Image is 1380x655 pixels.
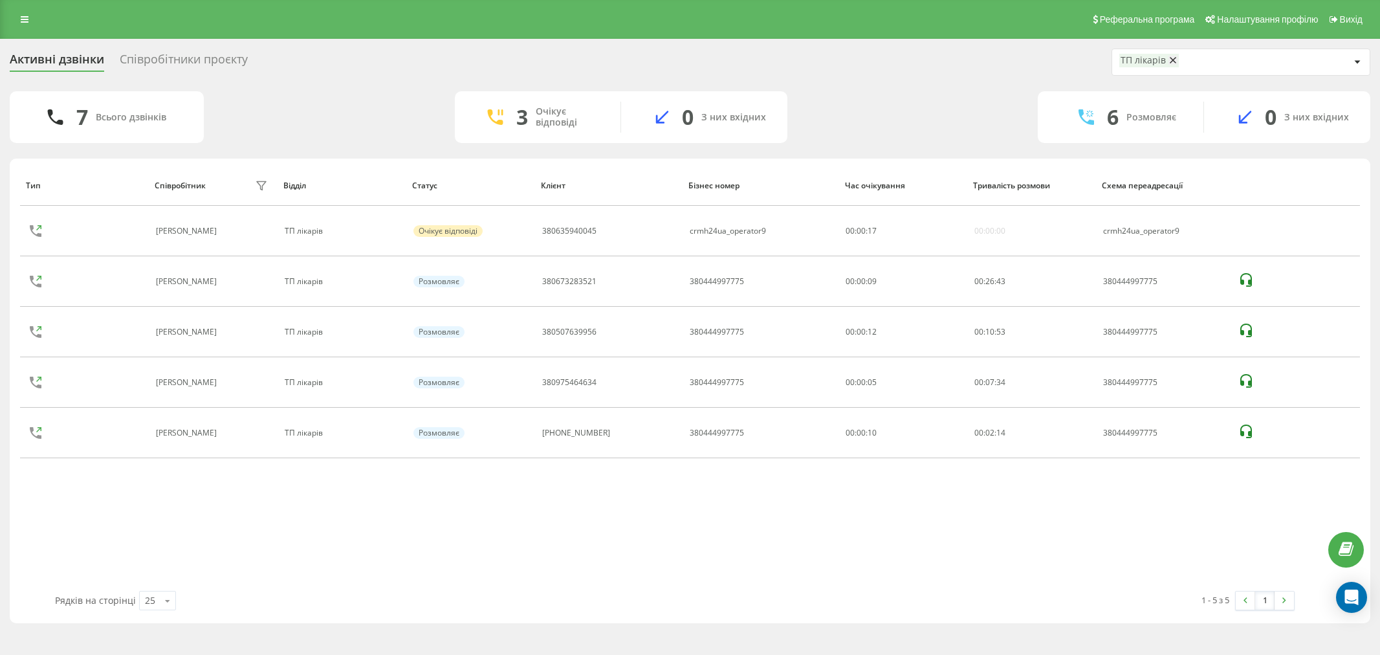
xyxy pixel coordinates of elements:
a: 1 [1255,592,1275,610]
span: 14 [996,427,1005,438]
div: Співробітник [155,181,206,190]
div: 380444997775 [1103,277,1224,286]
div: Розмовляє [413,377,465,388]
div: З них вхідних [1284,112,1349,123]
span: Налаштування профілю [1217,14,1318,25]
span: 00 [974,326,983,337]
div: [PERSON_NAME] [156,227,220,236]
div: Схема переадресації [1102,181,1225,190]
div: Тип [26,181,142,190]
div: : : [846,227,877,236]
span: 34 [996,377,1005,388]
div: Розмовляє [413,427,465,439]
div: Очікує відповіді [536,106,601,128]
span: 10 [985,326,994,337]
div: 00:00:00 [974,227,1005,236]
div: : : [974,277,1005,286]
div: 380444997775 [1103,428,1224,438]
div: 380444997775 [690,428,744,438]
div: Співробітники проєкту [120,52,248,72]
div: 6 [1107,105,1119,129]
div: 380444997775 [1103,378,1224,387]
div: crmh24ua_operator9 [1103,227,1224,236]
div: Розмовляє [413,276,465,287]
span: 02 [985,427,994,438]
div: 00:00:10 [846,428,960,438]
div: ТП лікарів [285,327,399,337]
div: [PERSON_NAME] [156,327,220,337]
div: 380635940045 [542,227,597,236]
span: 53 [996,326,1005,337]
div: Очікує відповіді [413,225,483,237]
div: Розмовляє [1126,112,1176,123]
div: Розмовляє [413,326,465,338]
div: ТП лікарів [285,378,399,387]
div: Тривалість розмови [973,181,1090,190]
div: ТП лікарів [1121,55,1166,66]
span: 00 [846,225,855,236]
span: Рядків на сторінці [55,594,136,606]
div: 380507639956 [542,327,597,337]
div: 380444997775 [690,378,744,387]
div: : : [974,327,1005,337]
span: 00 [974,276,983,287]
div: ТП лікарів [285,227,399,236]
span: 00 [974,427,983,438]
div: Відділ [283,181,400,190]
div: [PHONE_NUMBER] [542,428,610,438]
div: 7 [76,105,88,129]
span: Реферальна програма [1100,14,1195,25]
div: Статус [412,181,529,190]
div: 00:00:05 [846,378,960,387]
span: 43 [996,276,1005,287]
span: 26 [985,276,994,287]
div: 0 [1265,105,1276,129]
div: 380444997775 [1103,327,1224,337]
div: 00:00:09 [846,277,960,286]
div: 3 [516,105,528,129]
div: 0 [682,105,694,129]
div: : : [974,428,1005,438]
div: [PERSON_NAME] [156,378,220,387]
div: Всього дзвінків [96,112,166,123]
div: 380444997775 [690,327,744,337]
div: 1 - 5 з 5 [1201,594,1229,606]
div: 380975464634 [542,378,597,387]
div: 00:00:12 [846,327,960,337]
div: crmh24ua_operator9 [690,227,766,236]
div: 380673283521 [542,277,597,286]
div: [PERSON_NAME] [156,277,220,286]
div: Клієнт [541,181,677,190]
div: ТП лікарів [285,277,399,286]
div: [PERSON_NAME] [156,428,220,438]
div: : : [974,378,1005,387]
div: Open Intercom Messenger [1336,582,1367,613]
div: Активні дзвінки [10,52,104,72]
div: 25 [145,594,155,607]
div: З них вхідних [701,112,766,123]
div: Бізнес номер [688,181,833,190]
span: 00 [974,377,983,388]
div: ТП лікарів [285,428,399,438]
span: Вихід [1340,14,1363,25]
div: Час очікування [845,181,961,190]
div: 380444997775 [690,277,744,286]
span: 00 [857,225,866,236]
span: 17 [868,225,877,236]
span: 07 [985,377,994,388]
